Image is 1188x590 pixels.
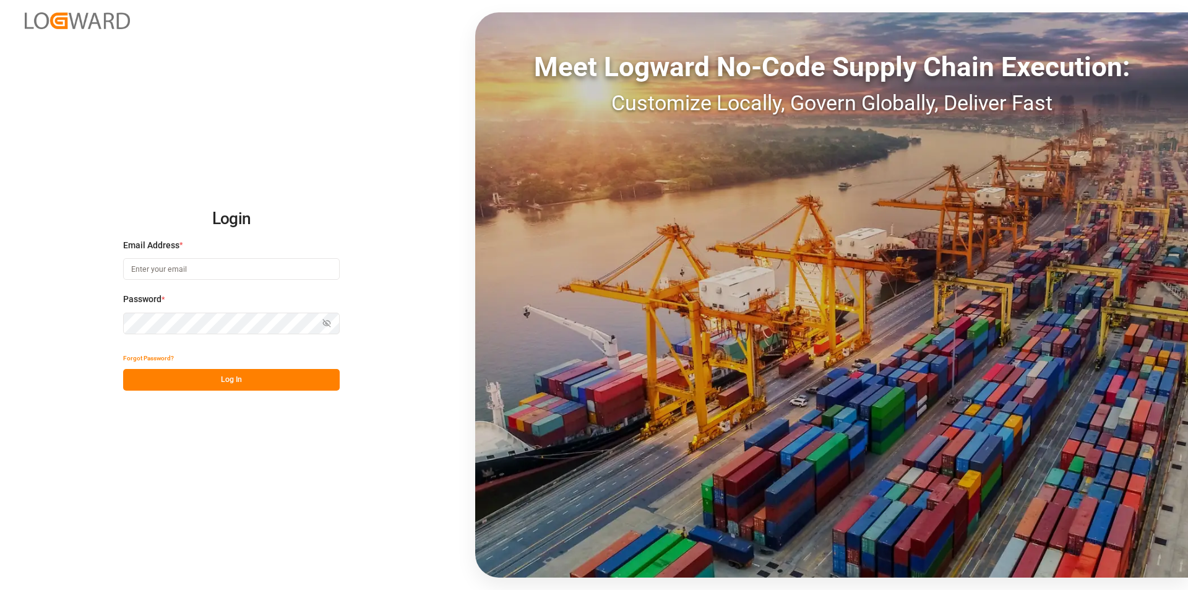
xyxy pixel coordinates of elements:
[475,46,1188,87] div: Meet Logward No-Code Supply Chain Execution:
[25,12,130,29] img: Logward_new_orange.png
[123,239,179,252] span: Email Address
[475,87,1188,119] div: Customize Locally, Govern Globally, Deliver Fast
[123,369,340,391] button: Log In
[123,258,340,280] input: Enter your email
[123,347,174,369] button: Forgot Password?
[123,293,161,306] span: Password
[123,199,340,239] h2: Login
